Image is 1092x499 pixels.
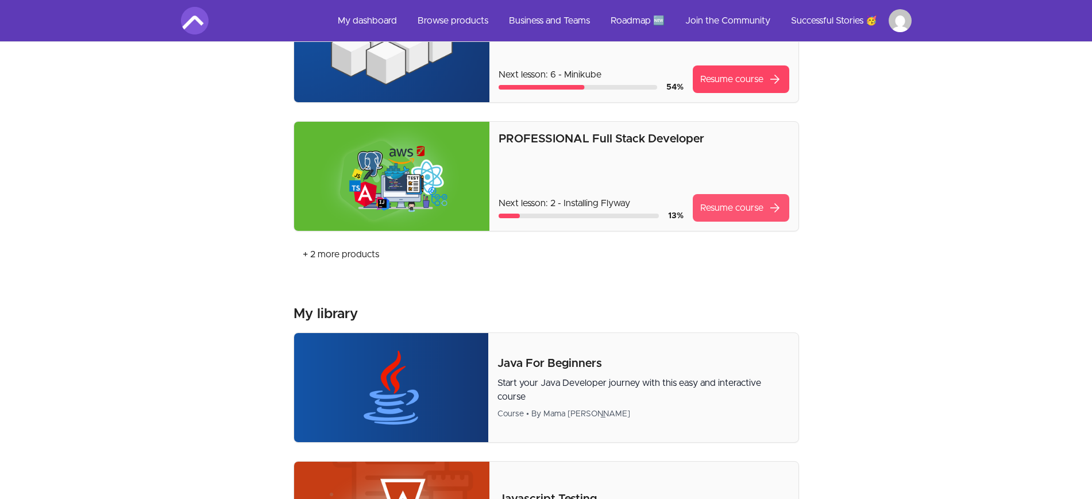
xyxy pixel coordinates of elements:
[676,7,780,34] a: Join the Community
[782,7,886,34] a: Successful Stories 🥳
[181,7,209,34] img: Amigoscode logo
[294,333,488,442] img: Product image for Java For Beginners
[693,194,789,222] a: Resume coursearrow_forward
[329,7,406,34] a: My dashboard
[294,241,388,268] a: + 2 more products
[294,305,358,323] h3: My library
[499,131,789,147] p: PROFESSIONAL Full Stack Developer
[497,355,789,372] p: Java For Beginners
[294,332,799,443] a: Product image for Java For BeginnersJava For BeginnersStart your Java Developer journey with this...
[768,72,782,86] span: arrow_forward
[768,201,782,215] span: arrow_forward
[889,9,912,32] img: Profile image for Mohammed GAMGAMI
[693,65,789,93] a: Resume coursearrow_forward
[666,83,684,91] span: 54 %
[499,196,683,210] p: Next lesson: 2 - Installing Flyway
[329,7,912,34] nav: Main
[294,122,490,231] img: Product image for PROFESSIONAL Full Stack Developer
[408,7,497,34] a: Browse products
[499,214,658,218] div: Course progress
[500,7,599,34] a: Business and Teams
[668,212,684,220] span: 13 %
[497,376,789,404] p: Start your Java Developer journey with this easy and interactive course
[499,68,683,82] p: Next lesson: 6 - Minikube
[497,408,789,420] div: Course • By Mama [PERSON_NAME]
[499,85,657,90] div: Course progress
[601,7,674,34] a: Roadmap 🆕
